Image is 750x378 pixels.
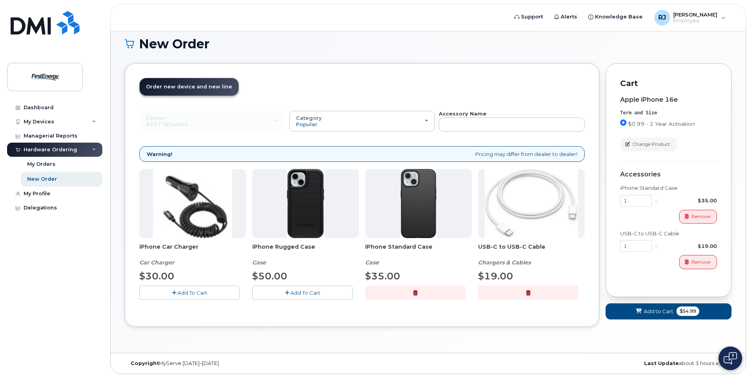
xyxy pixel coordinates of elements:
div: Pricing may differ from dealer to dealer! [139,146,585,162]
em: Chargers & Cables [478,259,531,266]
span: Employee [673,18,717,24]
button: Remove [679,210,717,224]
img: Defender.jpg [287,169,324,238]
span: Popular [296,121,318,127]
span: Add To Cart [290,290,320,296]
span: Add to Cart [644,308,673,315]
img: Open chat [724,352,737,365]
div: MyServe [DATE]–[DATE] [125,360,327,367]
em: Case [252,259,266,266]
span: Order new device and new line [146,84,232,90]
button: Add To Cart [252,286,353,299]
p: Cart [620,78,717,89]
div: Accessories [620,171,717,178]
div: iPhone Car Charger [139,243,246,266]
img: Symmetry.jpg [401,169,436,238]
div: $19.00 [661,242,717,250]
em: Case [365,259,379,266]
button: Change Product [620,138,677,151]
h1: New Order [125,37,732,51]
div: USB-C to USB-C Cable [478,243,585,266]
span: Category [296,115,322,121]
span: USB-C to USB-C Cable [478,243,585,259]
span: Change Product [632,141,670,148]
em: Car Charger [139,259,174,266]
strong: Accessory Name [439,110,486,117]
img: USB-C.jpg [485,169,578,238]
button: Add to Cart $54.99 [606,303,732,319]
div: iPhone Standard Case [620,184,717,192]
div: about 3 hours ago [529,360,732,367]
strong: Copyright [131,360,159,366]
div: Apple iPhone 16e [620,96,717,103]
img: iphonesecg.jpg [153,169,232,238]
span: Remove [691,259,710,266]
div: Raidt, John E [649,10,731,26]
input: $0.99 - 2 Year Activation [620,119,626,126]
span: Add To Cart [177,290,207,296]
span: Remove [691,213,710,220]
span: $30.00 [139,270,174,282]
span: iPhone Standard Case [365,243,472,259]
strong: Last Update [644,360,679,366]
div: iPhone Standard Case [365,243,472,266]
span: $35.00 [365,270,400,282]
span: $0.99 - 2 Year Activation [628,121,695,127]
button: Add To Cart [139,286,240,299]
div: Term and Size [620,110,717,116]
span: $54.99 [676,306,699,316]
strong: Warning! [147,150,172,158]
div: USB-C to USB-C Cable [620,230,717,237]
button: Category Popular [289,111,435,131]
span: iPhone Car Charger [139,243,246,259]
button: Remove [679,255,717,269]
span: iPhone Rugged Case [252,243,359,259]
div: $35.00 [661,197,717,204]
div: x [652,242,661,250]
span: $50.00 [252,270,287,282]
div: x [652,197,661,204]
span: $19.00 [478,270,513,282]
div: iPhone Rugged Case [252,243,359,266]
